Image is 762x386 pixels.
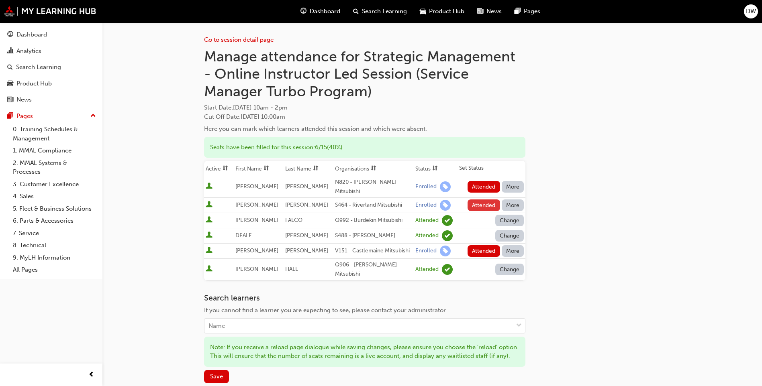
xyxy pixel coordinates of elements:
[746,7,756,16] span: DW
[235,217,278,223] span: [PERSON_NAME]
[442,264,453,275] span: learningRecordVerb_ATTEND-icon
[7,96,13,104] span: news-icon
[468,181,500,193] button: Attended
[7,80,13,87] span: car-icon
[204,113,285,120] span: Cut Off Date : [DATE] 10:00am
[233,104,288,111] span: [DATE] 10am - 2pm
[335,216,412,225] div: Q992 - Burdekin Mitsubishi
[206,247,212,255] span: User is active
[204,293,525,303] h3: Search learners
[10,178,99,191] a: 3. Customer Excellence
[495,230,524,242] button: Change
[10,227,99,240] a: 7. Service
[7,64,13,71] span: search-icon
[415,266,439,273] div: Attended
[285,217,302,223] span: FALCO
[235,247,278,254] span: [PERSON_NAME]
[442,230,453,241] span: learningRecordVerb_ATTEND-icon
[502,199,524,211] button: More
[16,95,32,104] div: News
[3,109,99,124] button: Pages
[7,48,13,55] span: chart-icon
[335,201,412,210] div: S464 - Riverland Mitsubishi
[285,232,328,239] span: [PERSON_NAME]
[524,7,540,16] span: Pages
[347,3,413,20] a: search-iconSearch Learning
[458,161,525,176] th: Set Status
[204,307,447,314] span: If you cannot find a learner you are expecting to see, please contact your administrator.
[335,246,412,256] div: V151 - Castlemaine Mitsubishi
[3,76,99,91] a: Product Hub
[468,245,500,257] button: Attended
[204,36,274,43] a: Go to session detail page
[471,3,508,20] a: news-iconNews
[313,165,319,172] span: sorting-icon
[335,231,412,240] div: S488 - [PERSON_NAME]
[515,6,521,16] span: pages-icon
[415,201,437,209] div: Enrolled
[16,112,33,121] div: Pages
[206,183,212,191] span: User is active
[3,26,99,109] button: DashboardAnalyticsSearch LearningProduct HubNews
[3,27,99,42] a: Dashboard
[516,321,522,331] span: down-icon
[235,201,278,208] span: [PERSON_NAME]
[3,44,99,59] a: Analytics
[206,232,212,240] span: User is active
[223,165,228,172] span: sorting-icon
[486,7,502,16] span: News
[502,245,524,257] button: More
[442,215,453,226] span: learningRecordVerb_ATTEND-icon
[4,6,96,16] img: mmal
[502,181,524,193] button: More
[414,161,458,176] th: Toggle SortBy
[210,373,223,380] span: Save
[294,3,347,20] a: guage-iconDashboard
[204,137,525,158] div: Seats have been filled for this session : 6 / 15 ( 40% )
[204,161,234,176] th: Toggle SortBy
[477,6,483,16] span: news-icon
[495,264,524,275] button: Change
[10,264,99,276] a: All Pages
[10,252,99,264] a: 9. MyLH Information
[3,92,99,107] a: News
[16,47,41,56] div: Analytics
[204,48,525,100] h1: Manage attendance for Strategic Management - Online Instructor Led Session (Service Manager Turbo...
[284,161,333,176] th: Toggle SortBy
[285,183,328,190] span: [PERSON_NAME]
[413,3,471,20] a: car-iconProduct Hub
[88,370,94,380] span: prev-icon
[353,6,359,16] span: search-icon
[10,215,99,227] a: 6. Parts & Accessories
[206,265,212,273] span: User is active
[7,31,13,39] span: guage-icon
[7,113,13,120] span: pages-icon
[440,200,451,211] span: learningRecordVerb_ENROLL-icon
[440,181,451,192] span: learningRecordVerb_ENROLL-icon
[235,232,252,239] span: DEALE
[264,165,269,172] span: sorting-icon
[10,144,99,157] a: 1. MMAL Compliance
[10,239,99,252] a: 8. Technical
[420,6,426,16] span: car-icon
[335,178,412,196] div: N820 - [PERSON_NAME] Mitsubishi
[415,232,439,240] div: Attended
[16,30,47,39] div: Dashboard
[335,260,412,278] div: Q906 - [PERSON_NAME] Mitsubishi
[744,4,758,18] button: DW
[204,124,525,134] div: Here you can mark which learners attended this session and which were absent.
[10,123,99,144] a: 0. Training Schedules & Management
[204,337,525,367] div: Note: If you receive a reload page dialogue while saving changes, please ensure you choose the 'r...
[468,199,500,211] button: Attended
[333,161,414,176] th: Toggle SortBy
[310,7,340,16] span: Dashboard
[234,161,284,176] th: Toggle SortBy
[16,79,52,88] div: Product Hub
[371,165,376,172] span: sorting-icon
[285,247,328,254] span: [PERSON_NAME]
[432,165,438,172] span: sorting-icon
[10,157,99,178] a: 2. MMAL Systems & Processes
[16,63,61,72] div: Search Learning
